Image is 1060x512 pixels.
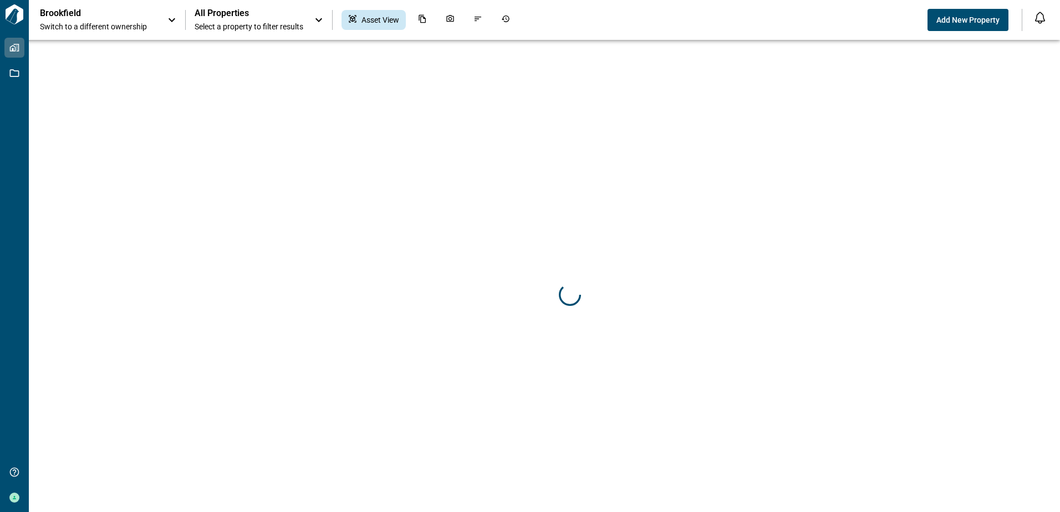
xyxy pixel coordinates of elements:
[467,10,489,30] div: Issues & Info
[40,8,140,19] p: Brookfield
[195,21,303,32] span: Select a property to filter results
[1031,9,1049,27] button: Open notification feed
[495,10,517,30] div: Job History
[195,8,303,19] span: All Properties
[342,10,406,30] div: Asset View
[361,14,399,25] span: Asset View
[40,21,156,32] span: Switch to a different ownership
[411,10,434,30] div: Documents
[936,14,1000,25] span: Add New Property
[927,9,1008,31] button: Add New Property
[439,10,461,30] div: Photos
